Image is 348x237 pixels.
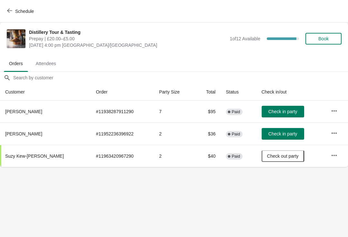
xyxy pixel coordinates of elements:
[195,123,221,145] td: $36
[268,131,297,136] span: Check in party
[256,84,326,101] th: Check in/out
[268,109,297,114] span: Check in party
[154,123,195,145] td: 2
[221,84,256,101] th: Status
[29,42,227,48] span: [DATE] 4:00 pm [GEOGRAPHIC_DATA]/[GEOGRAPHIC_DATA]
[4,58,28,69] span: Orders
[154,145,195,167] td: 2
[232,109,240,114] span: Paid
[5,153,64,159] span: Suzy Kew-[PERSON_NAME]
[195,145,221,167] td: $40
[91,84,154,101] th: Order
[91,145,154,167] td: # 11963420967290
[232,132,240,137] span: Paid
[267,153,299,159] span: Check out party
[7,29,25,48] img: Distillery Tour & Tasting
[195,84,221,101] th: Total
[154,84,195,101] th: Party Size
[15,9,34,14] span: Schedule
[29,35,227,42] span: Prepay | £20.00–£5.00
[230,36,260,41] span: 1 of 12 Available
[262,150,304,162] button: Check out party
[13,72,348,84] input: Search by customer
[31,58,61,69] span: Attendees
[3,5,39,17] button: Schedule
[195,101,221,123] td: $95
[154,101,195,123] td: 7
[91,123,154,145] td: # 11952236396922
[262,106,304,117] button: Check in party
[305,33,342,44] button: Book
[5,109,42,114] span: [PERSON_NAME]
[29,29,227,35] span: Distillery Tour & Tasting
[5,131,42,136] span: [PERSON_NAME]
[232,154,240,159] span: Paid
[318,36,329,41] span: Book
[91,101,154,123] td: # 11938287911290
[262,128,304,140] button: Check in party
